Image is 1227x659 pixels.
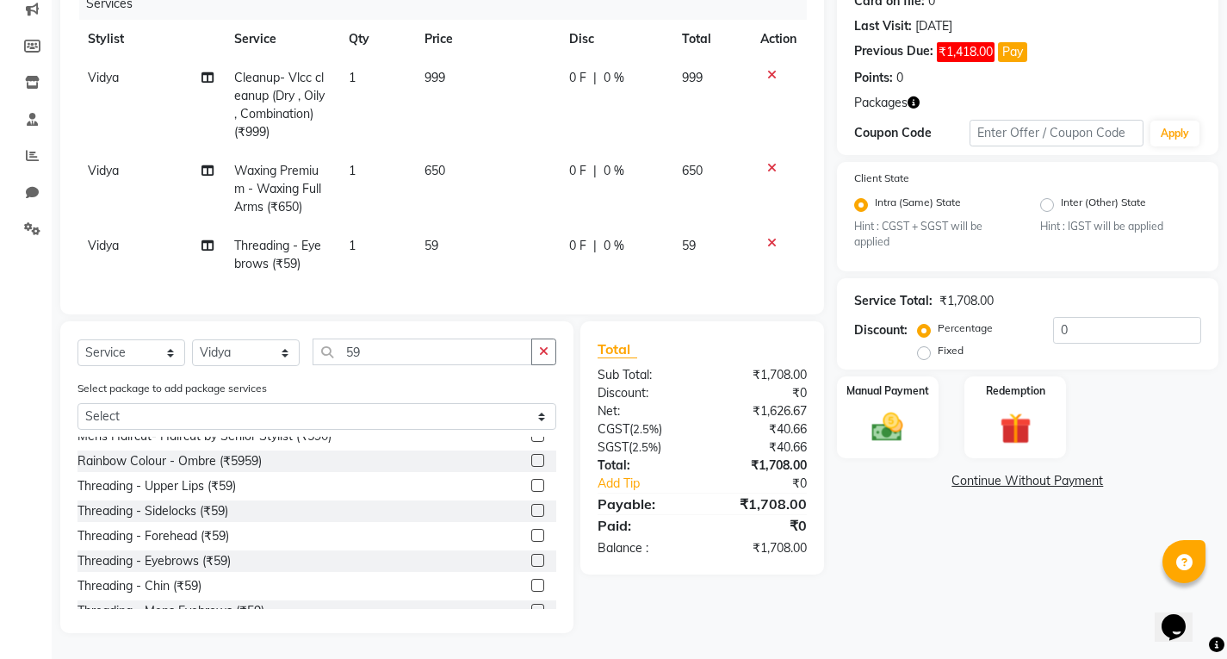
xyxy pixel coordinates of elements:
div: Net: [585,402,702,420]
span: Threading - Eyebrows (₹59) [234,238,321,271]
div: Points: [854,69,893,87]
span: 999 [682,70,703,85]
span: 0 F [569,237,586,255]
div: ₹0 [702,515,819,536]
span: | [593,162,597,180]
div: Paid: [585,515,702,536]
div: Discount: [585,384,702,402]
span: 650 [424,163,445,178]
a: Continue Without Payment [840,472,1215,490]
div: ₹1,626.67 [702,402,819,420]
div: Sub Total: [585,366,702,384]
div: Threading - Upper Lips (₹59) [77,477,236,495]
label: Intra (Same) State [875,195,961,215]
div: Service Total: [854,292,933,310]
div: ₹1,708.00 [702,366,819,384]
small: Hint : CGST + SGST will be applied [854,219,1015,251]
label: Percentage [938,320,993,336]
div: Threading - Forehead (₹59) [77,527,229,545]
div: ₹0 [702,384,819,402]
div: 0 [896,69,903,87]
span: 1 [349,70,356,85]
a: Add Tip [585,475,722,493]
span: 0 F [569,162,586,180]
th: Service [224,20,338,59]
div: Discount: [854,321,908,339]
span: 59 [682,238,696,253]
iframe: chat widget [1155,590,1210,642]
span: 1 [349,163,356,178]
div: Threading - Mens Eyebrows (₹59) [77,602,264,620]
div: Coupon Code [854,124,970,142]
th: Qty [338,20,414,59]
input: Search or Scan [313,339,532,365]
span: CGST [598,421,629,437]
div: Rainbow Colour - Ombre (₹5959) [77,452,262,470]
label: Client State [854,171,909,186]
span: 650 [682,163,703,178]
span: Waxing Premium - Waxing Full Arms (₹650) [234,163,321,214]
th: Stylist [77,20,224,59]
input: Enter Offer / Coupon Code [970,120,1143,146]
small: Hint : IGST will be applied [1040,219,1201,234]
button: Pay [998,42,1027,62]
img: _gift.svg [990,409,1041,448]
div: ₹40.66 [702,420,819,438]
div: Total: [585,457,702,475]
label: Select package to add package services [77,381,267,396]
div: ₹0 [722,475,820,493]
th: Disc [559,20,672,59]
label: Fixed [938,343,964,358]
div: Threading - Eyebrows (₹59) [77,552,231,570]
div: Last Visit: [854,17,912,35]
span: 59 [424,238,438,253]
span: 1 [349,238,356,253]
span: Vidya [88,238,119,253]
span: Packages [854,94,908,112]
img: _cash.svg [862,409,913,445]
span: Vidya [88,163,119,178]
div: Payable: [585,494,702,514]
span: 0 % [604,162,624,180]
div: ₹40.66 [702,438,819,457]
div: ₹1,708.00 [702,457,819,475]
label: Redemption [986,383,1045,399]
label: Manual Payment [846,383,929,399]
div: [DATE] [915,17,952,35]
span: Cleanup- Vlcc cleanup (Dry , Oily , Combination) (₹999) [234,70,325,140]
span: SGST [598,439,629,455]
span: 2.5% [632,440,658,454]
div: Balance : [585,539,702,557]
span: | [593,237,597,255]
th: Action [750,20,807,59]
div: Previous Due: [854,42,933,62]
span: Total [598,340,637,358]
span: 0 % [604,69,624,87]
div: ₹1,708.00 [939,292,994,310]
div: ( ) [585,438,702,457]
div: Threading - Chin (₹59) [77,577,201,595]
div: ₹1,708.00 [702,494,819,514]
label: Inter (Other) State [1061,195,1146,215]
span: 0 F [569,69,586,87]
span: 999 [424,70,445,85]
span: 0 % [604,237,624,255]
div: ( ) [585,420,702,438]
button: Apply [1150,121,1199,146]
span: Vidya [88,70,119,85]
th: Price [414,20,559,59]
span: ₹1,418.00 [937,42,995,62]
span: 2.5% [633,422,659,436]
div: ₹1,708.00 [702,539,819,557]
span: | [593,69,597,87]
th: Total [672,20,750,59]
div: Threading - Sidelocks (₹59) [77,502,228,520]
